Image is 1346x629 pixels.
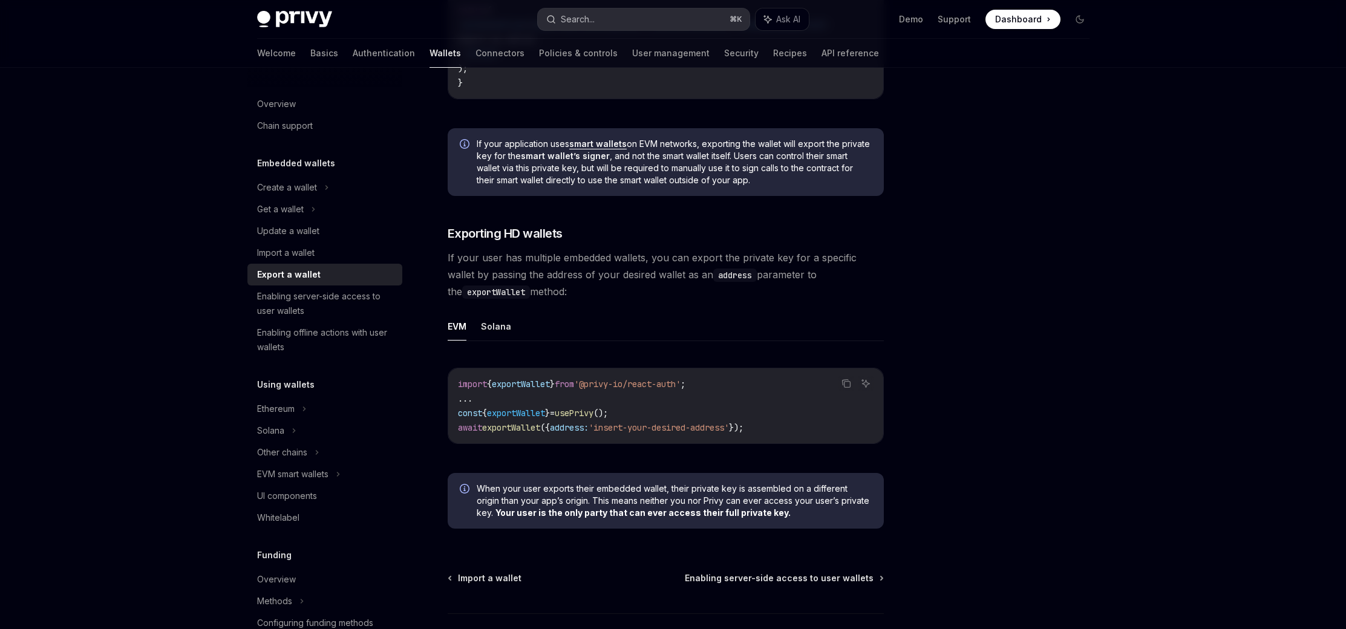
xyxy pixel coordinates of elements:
b: Your user is the only party that can ever access their full private key. [495,507,791,518]
button: Ask AI [858,376,874,391]
span: } [458,77,463,88]
a: Wallets [430,39,461,68]
a: Recipes [773,39,807,68]
span: ; [681,379,685,389]
code: exportWallet [462,285,530,299]
a: Enabling offline actions with user wallets [247,322,402,358]
div: Search... [561,12,595,27]
a: Export a wallet [247,264,402,285]
div: Import a wallet [257,246,315,260]
div: Methods [257,594,292,608]
span: }); [729,422,743,433]
h5: Using wallets [257,377,315,392]
span: { [487,379,492,389]
a: UI components [247,485,402,507]
a: Overview [247,93,402,115]
span: from [555,379,574,389]
a: Import a wallet [247,242,402,264]
span: address: [550,422,589,433]
a: Chain support [247,115,402,137]
a: Dashboard [985,10,1060,29]
div: Export a wallet [257,267,321,282]
a: Overview [247,569,402,590]
span: ⌘ K [730,15,742,24]
a: Whitelabel [247,507,402,529]
a: Basics [310,39,338,68]
a: Policies & controls [539,39,618,68]
h5: Embedded wallets [257,156,335,171]
button: Ask AI [756,8,809,30]
svg: Info [460,139,472,151]
span: 'insert-your-desired-address' [589,422,729,433]
div: Create a wallet [257,180,317,195]
span: Dashboard [995,13,1042,25]
span: exportWallet [492,379,550,389]
div: Solana [257,423,284,438]
button: EVM [448,312,466,341]
a: Welcome [257,39,296,68]
a: Security [724,39,759,68]
div: Chain support [257,119,313,133]
span: Ask AI [776,13,800,25]
div: Overview [257,572,296,587]
span: Import a wallet [458,572,521,584]
span: When your user exports their embedded wallet, their private key is assembled on a different origi... [477,483,872,519]
button: Toggle dark mode [1070,10,1090,29]
span: await [458,422,482,433]
a: Authentication [353,39,415,68]
button: Solana [481,312,511,341]
span: const [458,408,482,419]
a: User management [632,39,710,68]
img: dark logo [257,11,332,28]
div: Other chains [257,445,307,460]
span: ); [458,63,468,74]
div: Get a wallet [257,202,304,217]
div: Enabling server-side access to user wallets [257,289,395,318]
a: Connectors [475,39,524,68]
button: Search...⌘K [538,8,750,30]
strong: smart wallet’s signer [521,151,610,161]
a: Import a wallet [449,572,521,584]
span: ... [458,393,472,404]
a: smart wallets [569,139,627,149]
a: Demo [899,13,923,25]
a: Update a wallet [247,220,402,242]
span: exportWallet [487,408,545,419]
span: Exporting HD wallets [448,225,563,242]
span: '@privy-io/react-auth' [574,379,681,389]
a: Support [938,13,971,25]
div: Whitelabel [257,510,299,525]
span: Enabling server-side access to user wallets [685,572,874,584]
span: import [458,379,487,389]
span: } [545,408,550,419]
span: (); [593,408,608,419]
h5: Funding [257,548,292,562]
span: usePrivy [555,408,593,419]
div: UI components [257,489,317,503]
div: Overview [257,97,296,111]
a: API reference [822,39,879,68]
div: Enabling offline actions with user wallets [257,325,395,354]
span: } [550,379,555,389]
span: exportWallet [482,422,540,433]
span: { [482,408,487,419]
code: address [713,269,757,282]
svg: Info [460,484,472,496]
button: Copy the contents from the code block [838,376,854,391]
span: If your application uses on EVM networks, exporting the wallet will export the private key for th... [477,138,872,186]
span: = [550,408,555,419]
span: If your user has multiple embedded wallets, you can export the private key for a specific wallet ... [448,249,884,300]
div: Update a wallet [257,224,319,238]
a: Enabling server-side access to user wallets [685,572,883,584]
div: Ethereum [257,402,295,416]
div: EVM smart wallets [257,467,328,481]
a: Enabling server-side access to user wallets [247,285,402,322]
span: ({ [540,422,550,433]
